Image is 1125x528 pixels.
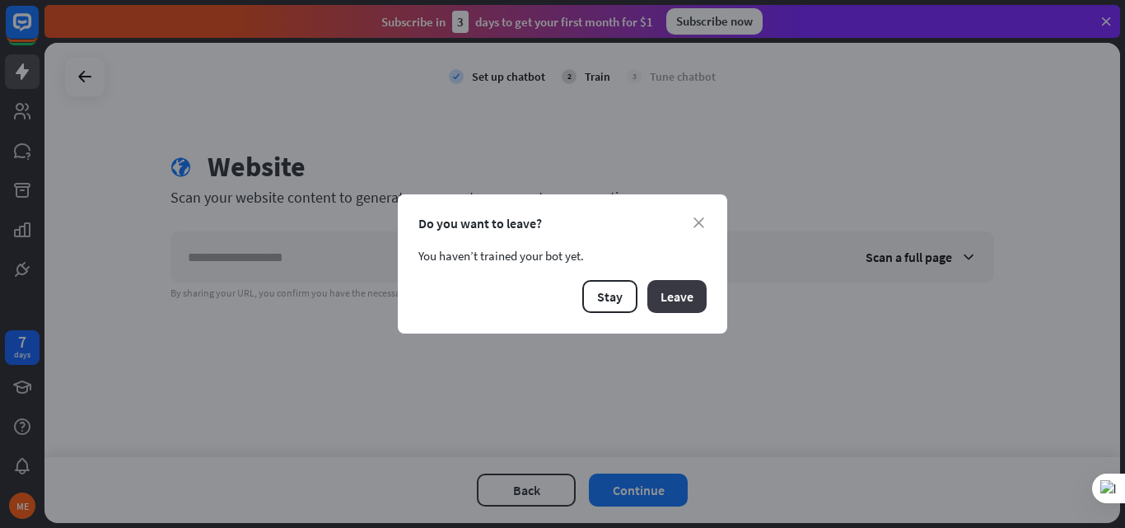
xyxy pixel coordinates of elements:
i: close [693,217,704,228]
button: Stay [582,280,637,313]
div: You haven’t trained your bot yet. [418,248,707,264]
button: Leave [647,280,707,313]
button: Open LiveChat chat widget [13,7,63,56]
div: Do you want to leave? [418,215,707,231]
